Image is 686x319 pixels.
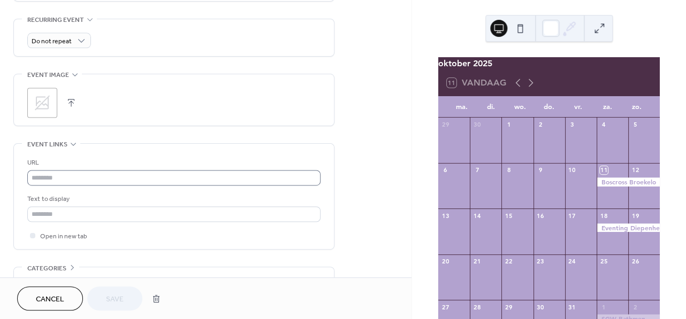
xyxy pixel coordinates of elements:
div: vr. [563,96,593,118]
button: Cancel [17,286,83,310]
div: 7 [473,166,481,174]
span: Do not repeat [32,35,72,48]
span: Categories [27,262,66,274]
div: 22 [505,258,513,266]
div: oktober 2025 [438,57,660,70]
div: za. [593,96,622,118]
div: 29 [505,303,513,311]
div: 1 [505,121,513,129]
div: 29 [441,121,449,129]
div: 10 [568,166,576,174]
div: 26 [631,258,639,266]
div: 23 [537,258,545,266]
div: Boscross Broekelo [597,177,660,186]
div: 21 [473,258,481,266]
div: 14 [473,212,481,220]
div: 19 [631,212,639,220]
div: 11 [600,166,608,174]
div: zo. [622,96,651,118]
div: 28 [473,303,481,311]
div: 13 [441,212,449,220]
div: 8 [505,166,513,174]
div: Eventing Diepenheim [597,223,660,232]
div: do. [535,96,564,118]
div: ••• [14,267,334,290]
div: 18 [600,212,608,220]
div: 1 [600,303,608,311]
div: 30 [537,303,545,311]
div: 15 [505,212,513,220]
div: ; [27,88,57,118]
div: 16 [537,212,545,220]
div: 4 [600,121,608,129]
div: 27 [441,303,449,311]
span: Cancel [36,294,64,305]
div: 5 [631,121,639,129]
div: 2 [631,303,639,311]
div: 2 [537,121,545,129]
div: URL [27,157,318,168]
div: wo. [505,96,535,118]
div: 3 [568,121,576,129]
div: ma. [447,96,476,118]
span: Event links [27,139,67,150]
div: 9 [537,166,545,174]
div: 25 [600,258,608,266]
span: Event image [27,69,69,81]
div: di. [476,96,506,118]
div: Text to display [27,193,318,205]
div: 24 [568,258,576,266]
div: 6 [441,166,449,174]
div: 20 [441,258,449,266]
span: Open in new tab [40,231,87,242]
div: 31 [568,303,576,311]
span: Recurring event [27,14,84,26]
div: 17 [568,212,576,220]
div: 12 [631,166,639,174]
div: 30 [473,121,481,129]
